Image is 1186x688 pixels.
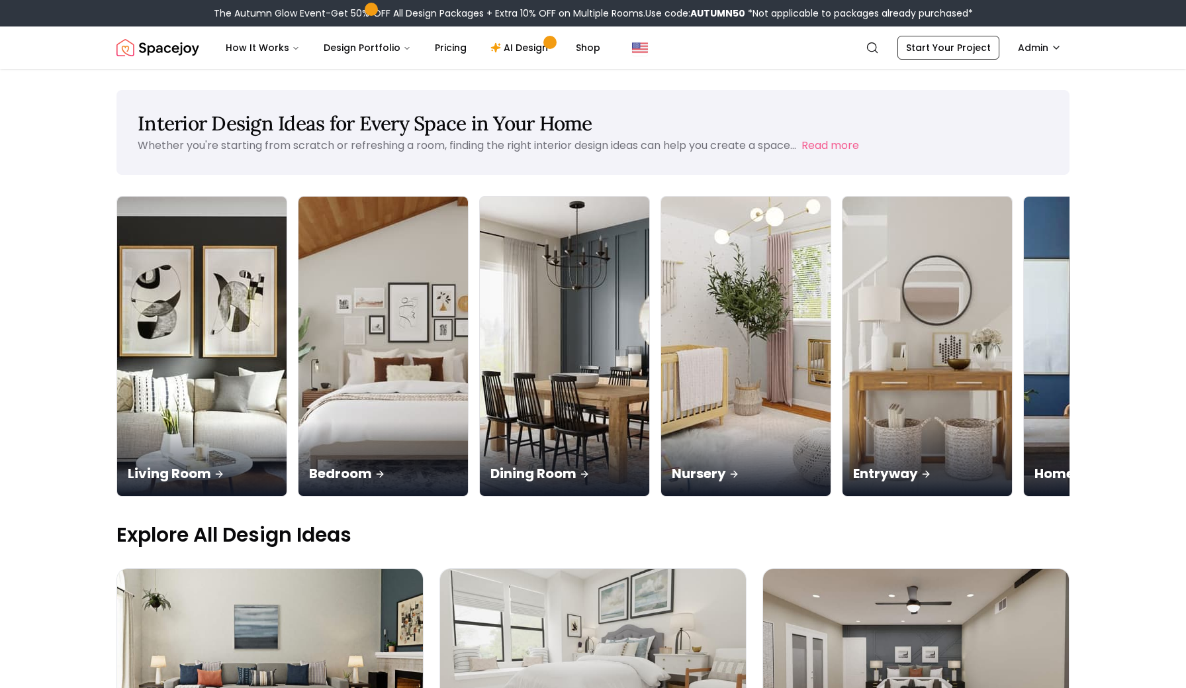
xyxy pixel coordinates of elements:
[565,34,611,61] a: Shop
[801,138,859,154] button: Read more
[842,196,1013,497] a: EntrywayEntryway
[480,34,563,61] a: AI Design
[215,34,310,61] button: How It Works
[138,111,1048,135] h1: Interior Design Ideas for Every Space in Your Home
[843,197,1012,496] img: Entryway
[116,34,199,61] a: Spacejoy
[897,36,999,60] a: Start Your Project
[298,197,468,496] img: Bedroom
[116,26,1070,69] nav: Global
[116,196,287,497] a: Living RoomLiving Room
[1010,36,1070,60] button: Admin
[214,7,973,20] div: The Autumn Glow Event-Get 50% OFF All Design Packages + Extra 10% OFF on Multiple Rooms.
[309,464,457,483] p: Bedroom
[745,7,973,20] span: *Not applicable to packages already purchased*
[117,197,287,496] img: Living Room
[313,34,422,61] button: Design Portfolio
[116,34,199,61] img: Spacejoy Logo
[490,464,639,483] p: Dining Room
[690,7,745,20] b: AUTUMN50
[215,34,611,61] nav: Main
[632,40,648,56] img: United States
[424,34,477,61] a: Pricing
[661,196,831,497] a: NurseryNursery
[661,197,831,496] img: Nursery
[1034,464,1183,483] p: Home Office
[479,196,650,497] a: Dining RoomDining Room
[645,7,745,20] span: Use code:
[298,196,469,497] a: BedroomBedroom
[138,138,796,153] p: Whether you're starting from scratch or refreshing a room, finding the right interior design idea...
[672,464,820,483] p: Nursery
[853,464,1001,483] p: Entryway
[480,197,649,496] img: Dining Room
[116,523,1070,547] p: Explore All Design Ideas
[128,464,276,483] p: Living Room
